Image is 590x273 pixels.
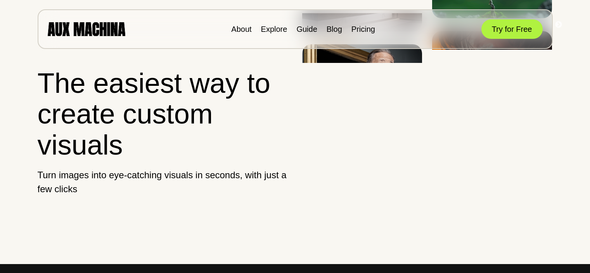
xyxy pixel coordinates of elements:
[481,19,543,39] button: Try for Free
[351,25,375,33] a: Pricing
[296,25,317,33] a: Guide
[38,168,289,196] p: Turn images into eye-catching visuals in seconds, with just a few clicks
[261,25,287,33] a: Explore
[38,68,289,160] h1: The easiest way to create custom visuals
[327,25,342,33] a: Blog
[231,25,251,33] a: About
[48,22,125,36] img: AUX MACHINA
